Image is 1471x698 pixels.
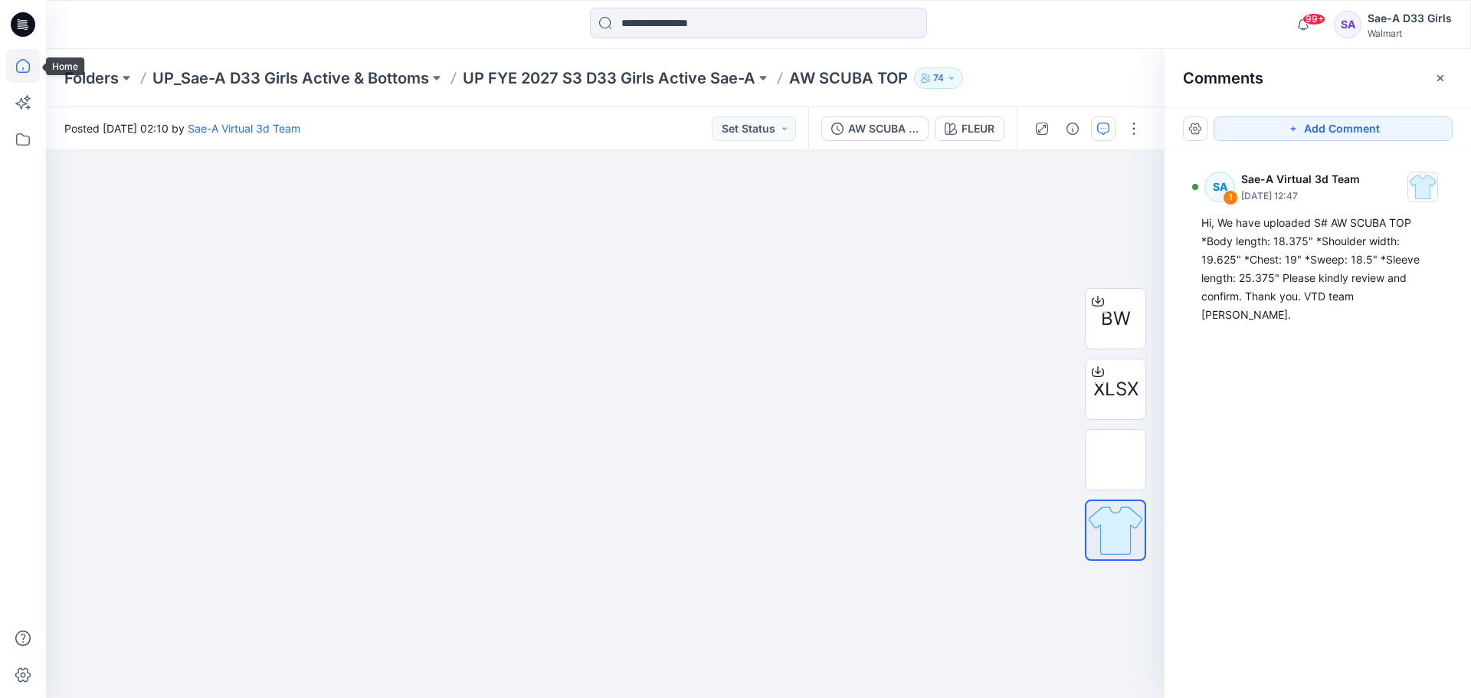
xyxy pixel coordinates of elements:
p: [DATE] 12:47 [1241,188,1365,204]
span: XLSX [1093,375,1138,403]
div: SA [1334,11,1361,38]
div: AW SCUBA TOP_REV1_FULL COLORWAYS [848,120,919,137]
span: 99+ [1302,13,1325,25]
div: Sae-A D33 Girls [1368,9,1452,28]
p: Sae-A Virtual 3d Team [1241,170,1365,188]
button: AW SCUBA TOP_REV1_FULL COLORWAYS [821,116,929,141]
p: AW SCUBA TOP [789,67,908,89]
a: UP_Sae-A D33 Girls Active & Bottoms [152,67,429,89]
a: UP FYE 2027 S3 D33 Girls Active Sae-A [463,67,755,89]
div: Hi, We have uploaded S# AW SCUBA TOP *Body length: 18.375" *Shoulder width: 19.625" *Chest: 19" *... [1201,214,1434,324]
button: FLEUR [935,116,1004,141]
div: Walmart [1368,28,1452,39]
a: Sae-A Virtual 3d Team [188,122,300,135]
div: SA [1204,172,1235,202]
div: 1 [1223,190,1238,205]
h2: Comments [1183,69,1263,87]
button: 74 [914,67,963,89]
a: Folders [64,67,119,89]
div: FLEUR [962,120,994,137]
button: Details [1060,116,1085,141]
span: BW [1101,305,1131,333]
p: 74 [933,70,944,87]
button: Add Comment [1214,116,1453,141]
span: Posted [DATE] 02:10 by [64,120,300,136]
img: All colorways [1086,501,1145,559]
